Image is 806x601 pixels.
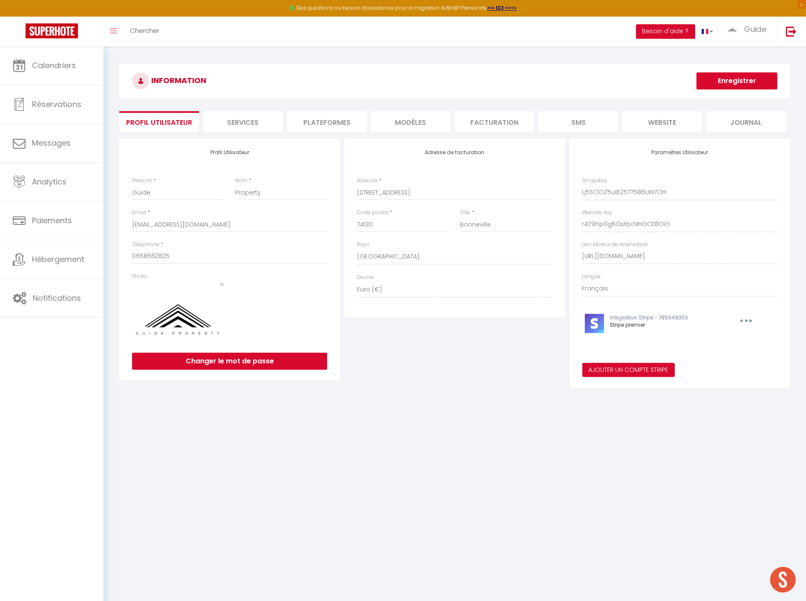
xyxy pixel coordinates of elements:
[32,99,81,109] span: Réservations
[706,111,786,132] li: Journal
[636,24,695,39] button: Besoin d'aide ?
[582,177,608,185] label: SH apiKey
[610,321,645,328] span: Stripe premier
[582,363,675,377] button: Ajouter un compte Stripe
[132,209,146,217] label: Email
[119,64,790,98] h3: INFORMATION
[720,17,777,46] a: ... Guide
[357,273,374,282] label: Devise
[357,209,389,217] label: Code postal
[371,111,451,132] li: MODÈLES
[582,150,777,155] h4: Paramètres Utilisateur
[455,111,535,132] li: Facturation
[32,254,84,265] span: Hébergement
[538,111,618,132] li: SMS
[32,215,72,226] span: Paiements
[32,60,76,71] span: Calendriers
[726,26,739,33] img: ...
[582,209,613,217] label: Website key
[585,314,604,333] img: stripe-logo.jpeg
[287,111,367,132] li: Plateformes
[119,111,199,132] li: Profil Utilisateur
[697,72,777,89] button: Enregistrer
[786,26,797,37] img: logout
[461,209,471,217] label: Ville
[124,17,166,46] a: Chercher
[357,241,369,249] label: Pays
[132,288,224,340] img: 17074449557299.JPG
[33,293,81,303] span: Notifications
[32,138,71,148] span: Messages
[487,4,517,12] a: >>> ICI <<<<
[744,24,766,35] span: Guide
[219,279,224,290] span: ×
[770,567,796,592] div: Ouvrir le chat
[357,177,377,185] label: Adresse
[132,273,147,281] label: Photo
[132,150,327,155] h4: Profil Utilisateur
[235,177,248,185] label: Nom
[610,314,721,322] p: Intégration Stripe - 785648359
[582,241,648,249] label: Lien Moteur de réservation
[357,150,552,155] h4: Adresse de facturation
[132,177,152,185] label: Prénom
[130,26,159,35] span: Chercher
[219,281,224,288] button: Close
[26,23,78,38] img: Super Booking
[32,176,66,187] span: Analytics
[132,241,159,249] label: Téléphone
[132,353,327,370] button: Changer le mot de passe
[622,111,702,132] li: website
[582,273,601,281] label: Langue
[203,111,283,132] li: Services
